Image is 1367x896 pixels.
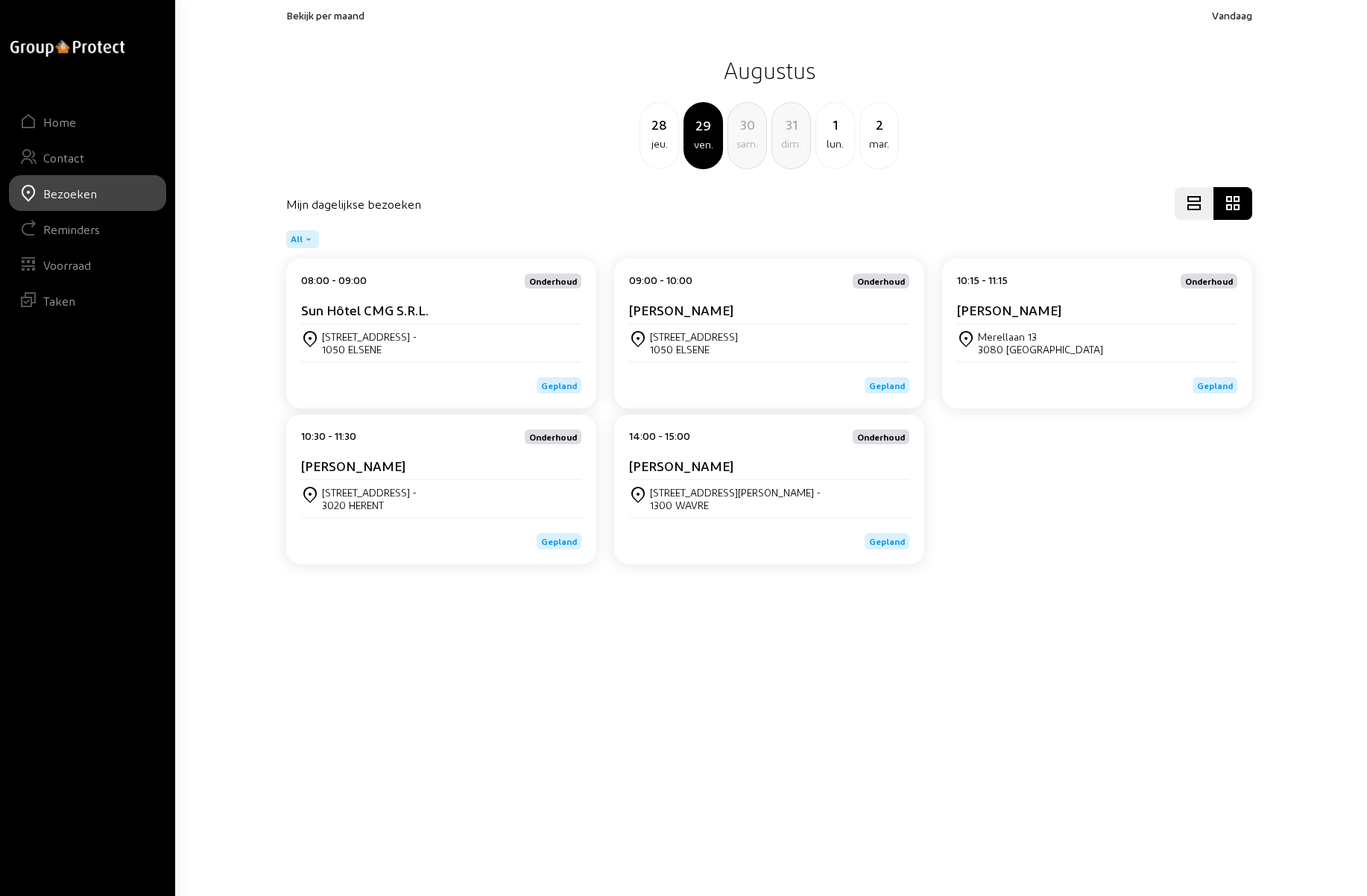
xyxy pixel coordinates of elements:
div: ven. [685,136,722,154]
img: logo-oneline.png [10,40,124,57]
a: Voorraad [9,247,166,283]
div: 30 [728,114,766,135]
span: Onderhoud [857,277,905,285]
a: Taken [9,283,166,318]
div: 09:00 - 10:00 [629,274,692,288]
span: All [291,233,303,245]
div: Voorraad [43,258,91,272]
div: 10:15 - 11:15 [957,274,1008,288]
div: 31 [772,114,810,135]
span: Gepland [869,536,905,546]
div: lun. [816,135,854,153]
span: Gepland [1197,380,1233,391]
span: Onderhoud [529,432,577,441]
span: Gepland [541,536,577,546]
div: Taken [43,294,75,308]
cam-card-title: [PERSON_NAME] [957,302,1061,318]
div: sam. [728,135,766,153]
cam-card-title: [PERSON_NAME] [629,302,733,318]
div: 08:00 - 09:00 [301,274,367,288]
div: Reminders [43,222,100,236]
div: Merellaan 13 [978,330,1103,343]
div: Bezoeken [43,186,97,201]
div: 3020 HERENT [322,499,417,511]
div: jeu. [640,135,678,153]
div: 14:00 - 15:00 [629,429,690,444]
div: 3080 [GEOGRAPHIC_DATA] [978,343,1103,356]
div: 29 [685,115,722,136]
div: [STREET_ADDRESS] - [322,330,417,343]
div: [STREET_ADDRESS] - [322,486,417,499]
span: Onderhoud [529,277,577,285]
a: Home [9,104,166,139]
h2: Augustus [286,51,1252,89]
span: Vandaag [1212,9,1252,22]
div: 1300 WAVRE [650,499,821,511]
span: Onderhoud [1185,277,1233,285]
span: Bekijk per maand [286,9,364,22]
div: Home [43,115,76,129]
span: Gepland [541,380,577,391]
div: 28 [640,114,678,135]
div: [STREET_ADDRESS] [650,330,738,343]
div: 1050 ELSENE [650,343,738,356]
div: 1050 ELSENE [322,343,417,356]
div: mar. [860,135,898,153]
div: 1 [816,114,854,135]
span: Onderhoud [857,432,905,441]
a: Reminders [9,211,166,247]
cam-card-title: [PERSON_NAME] [629,458,733,473]
a: Contact [9,139,166,175]
span: Gepland [869,380,905,391]
div: dim. [772,135,810,153]
div: Contact [43,151,84,165]
div: 10:30 - 11:30 [301,429,356,444]
div: [STREET_ADDRESS][PERSON_NAME] - [650,486,821,499]
h4: Mijn dagelijkse bezoeken [286,197,421,211]
a: Bezoeken [9,175,166,211]
div: 2 [860,114,898,135]
cam-card-title: Sun Hôtel CMG S.R.L. [301,302,429,318]
cam-card-title: [PERSON_NAME] [301,458,405,473]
